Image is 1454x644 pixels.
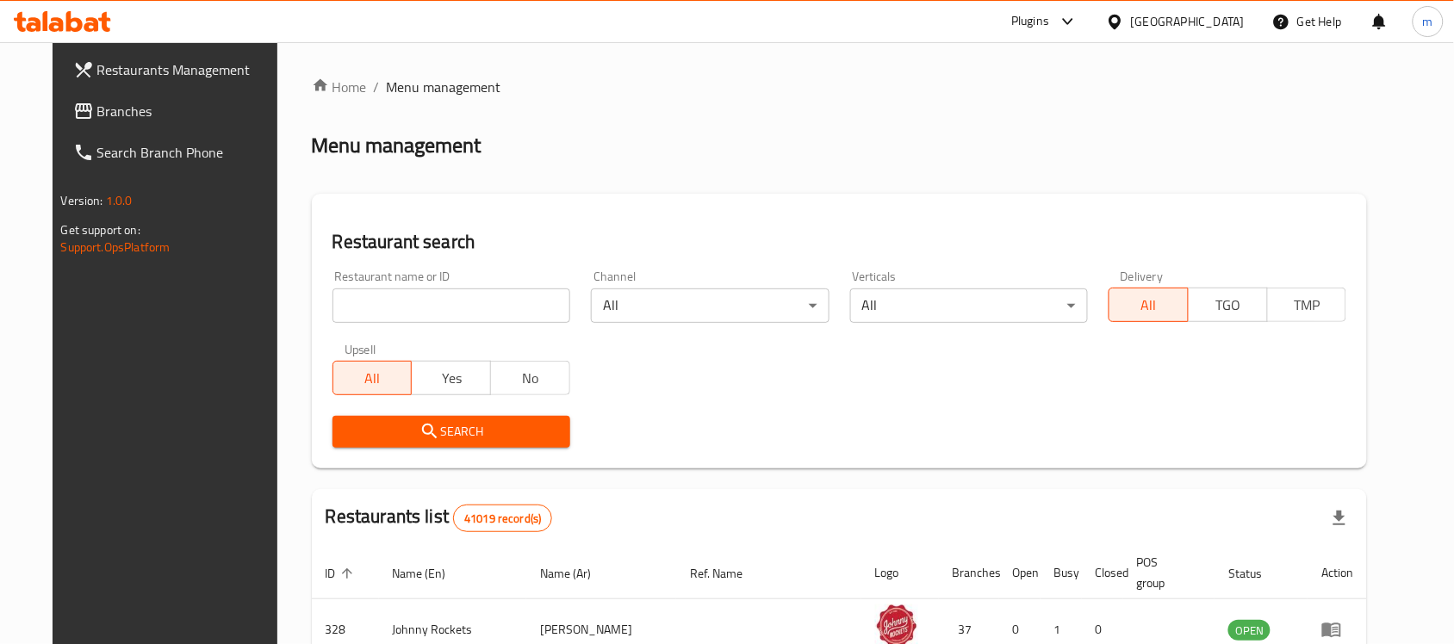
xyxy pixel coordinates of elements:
span: Get support on: [61,219,140,241]
span: 1.0.0 [106,189,133,212]
div: OPEN [1228,620,1271,641]
nav: breadcrumb [312,77,1368,97]
span: Name (En) [393,563,469,584]
span: OPEN [1228,621,1271,641]
span: All [340,366,406,391]
a: Home [312,77,367,97]
h2: Menu management [312,132,482,159]
input: Search for restaurant name or ID.. [332,288,570,323]
span: Status [1228,563,1284,584]
span: POS group [1137,552,1195,593]
span: m [1423,12,1433,31]
span: Branches [97,101,282,121]
button: Search [332,416,570,448]
div: Export file [1319,498,1360,539]
div: All [850,288,1088,323]
button: All [332,361,413,395]
th: Closed [1082,547,1123,599]
button: TMP [1267,288,1347,322]
div: [GEOGRAPHIC_DATA] [1131,12,1245,31]
th: Logo [861,547,939,599]
h2: Restaurants list [326,504,553,532]
a: Support.OpsPlatform [61,236,171,258]
span: 41019 record(s) [454,511,551,527]
label: Delivery [1121,270,1164,282]
th: Open [999,547,1041,599]
span: Search Branch Phone [97,142,282,163]
li: / [374,77,380,97]
span: TMP [1275,293,1340,318]
div: Menu [1321,619,1353,640]
span: All [1116,293,1182,318]
button: No [490,361,570,395]
span: Yes [419,366,484,391]
span: Search [346,421,556,443]
button: TGO [1188,288,1268,322]
span: Menu management [387,77,501,97]
span: ID [326,563,358,584]
th: Busy [1041,547,1082,599]
a: Search Branch Phone [59,132,295,173]
h2: Restaurant search [332,229,1347,255]
span: No [498,366,563,391]
a: Branches [59,90,295,132]
span: Version: [61,189,103,212]
label: Upsell [345,344,376,356]
span: Name (Ar) [540,563,613,584]
div: Total records count [453,505,552,532]
span: Ref. Name [690,563,765,584]
a: Restaurants Management [59,49,295,90]
th: Branches [939,547,999,599]
div: All [591,288,829,323]
span: Restaurants Management [97,59,282,80]
span: TGO [1196,293,1261,318]
th: Action [1308,547,1367,599]
button: Yes [411,361,491,395]
div: Plugins [1011,11,1049,32]
button: All [1109,288,1189,322]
